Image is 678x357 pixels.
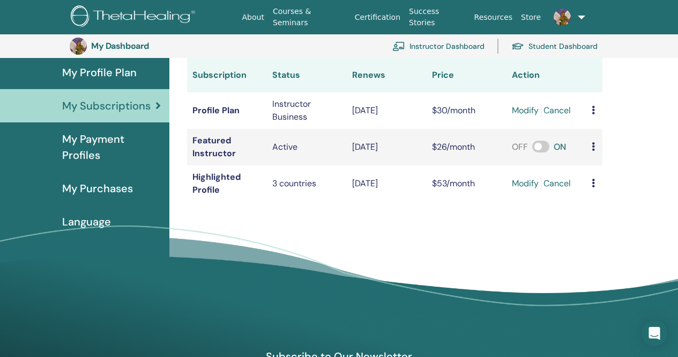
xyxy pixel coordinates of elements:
a: Cancel [543,177,571,190]
a: modify [512,177,539,190]
span: $26/month [432,141,475,152]
th: Status [267,58,347,92]
span: My Subscriptions [62,98,151,114]
a: About [238,8,269,27]
span: $30/month [432,105,475,116]
th: Renews [347,58,427,92]
div: Instructor Business [272,98,341,123]
a: Certification [351,8,405,27]
span: My Purchases [62,180,133,196]
td: Highlighted Profile [187,165,267,202]
h3: My Dashboard [91,41,198,51]
span: ON [554,141,566,152]
img: default.jpg [554,9,571,26]
a: Student Dashboard [511,34,598,58]
span: Language [62,214,111,230]
th: Subscription [187,58,267,92]
a: Success Stories [405,2,470,33]
p: 3 countries [272,177,341,190]
a: Courses & Seminars [269,2,351,33]
td: Featured Instructor [187,129,267,165]
img: default.jpg [70,38,87,55]
a: Cancel [543,104,571,117]
span: [DATE] [352,105,378,116]
a: Instructor Dashboard [392,34,485,58]
div: Active [272,141,341,154]
a: Store [517,8,545,27]
span: [DATE] [352,178,378,189]
span: $53/month [432,178,475,189]
td: Profile Plan [187,92,267,129]
a: modify [512,104,539,117]
div: Open Intercom Messenger [642,320,667,346]
span: My Profile Plan [62,64,137,81]
img: graduation-cap.svg [511,42,524,51]
img: chalkboard-teacher.svg [392,41,405,51]
span: My Payment Profiles [62,131,161,163]
img: logo.png [71,5,199,30]
span: OFF [512,141,528,152]
a: Resources [470,8,517,27]
th: Price [427,58,506,92]
th: Action [506,58,586,92]
span: [DATE] [352,141,378,152]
